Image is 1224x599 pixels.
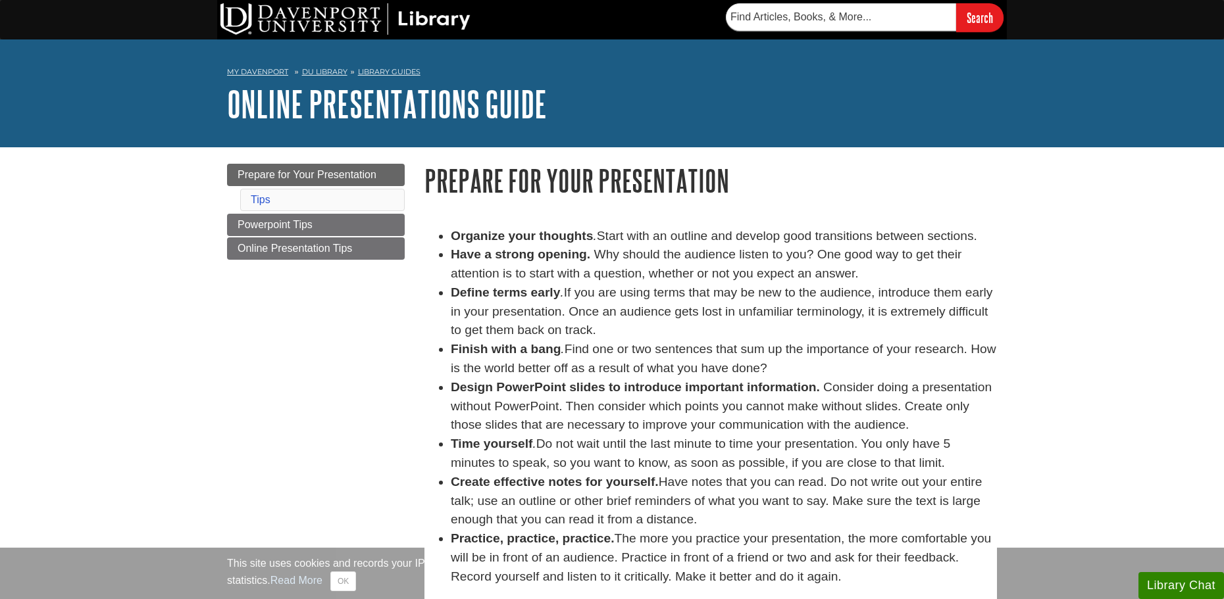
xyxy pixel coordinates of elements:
a: Online Presentation Tips [227,237,405,260]
div: Guide Page Menu [227,164,405,260]
a: DU Library [302,67,347,76]
strong: Create effective notes for yourself. [451,475,659,489]
a: Powerpoint Tips [227,214,405,236]
li: Find one or two sentences that sum up the importance of your research. How is the world better of... [451,340,997,378]
li: Do not wait until the last minute to time your presentation. You only have 5 minutes to speak, so... [451,435,997,473]
a: Tips [251,194,270,205]
a: Prepare for Your Presentation [227,164,405,186]
strong: Define terms early [451,285,560,299]
div: This site uses cookies and records your IP address for usage statistics. Additionally, we use Goo... [227,556,997,591]
img: DU Library [220,3,471,35]
em: . [593,229,596,243]
li: Why should the audience listen to you? One good way to get their attention is to start with a que... [451,245,997,283]
form: Searches DU Library's articles, books, and more [726,3,1004,32]
a: Online Presentations Guide [227,84,547,124]
input: Find Articles, Books, & More... [726,3,956,31]
em: . [532,437,536,450]
strong: Organize your thoughts [451,229,593,243]
strong: Finish with a bang [451,342,561,356]
input: Search [956,3,1004,32]
button: Library Chat [1138,572,1224,599]
strong: Design PowerPoint slides to introduce important information. [451,380,820,394]
li: Consider doing a presentation without PowerPoint. Then consider which points you cannot make with... [451,378,997,435]
em: . [561,342,564,356]
a: Read More [270,575,322,586]
li: Have notes that you can read. Do not write out your entire talk; use an outline or other brief re... [451,473,997,529]
strong: Have a strong opening. [451,247,590,261]
li: If you are using terms that may be new to the audience, introduce them early in your presentation... [451,283,997,340]
a: My Davenport [227,66,288,78]
nav: breadcrumb [227,63,997,84]
h1: Prepare for Your Presentation [424,164,997,197]
span: Prepare for Your Presentation [238,169,376,180]
em: . [560,285,563,299]
span: Powerpoint Tips [238,219,313,230]
strong: Practice, practice, practice. [451,531,615,545]
li: The more you practice your presentation, the more comfortable you will be in front of an audience... [451,529,997,586]
strong: Time yourself [451,437,532,450]
li: Start with an outline and develop good transitions between sections. [451,227,997,246]
button: Close [330,571,356,591]
span: Online Presentation Tips [238,243,352,254]
a: Library Guides [358,67,421,76]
